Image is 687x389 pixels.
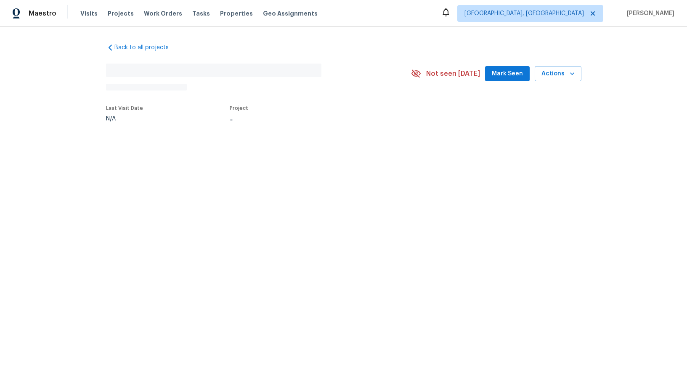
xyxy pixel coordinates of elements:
button: Mark Seen [485,66,530,82]
span: Geo Assignments [263,9,318,18]
span: Properties [220,9,253,18]
div: ... [230,116,391,122]
span: Actions [541,69,575,79]
span: Visits [80,9,98,18]
span: Project [230,106,248,111]
span: Maestro [29,9,56,18]
span: [PERSON_NAME] [623,9,674,18]
span: Last Visit Date [106,106,143,111]
span: Projects [108,9,134,18]
div: N/A [106,116,143,122]
span: Tasks [192,11,210,16]
span: [GEOGRAPHIC_DATA], [GEOGRAPHIC_DATA] [464,9,584,18]
span: Not seen [DATE] [426,69,480,78]
button: Actions [535,66,581,82]
span: Mark Seen [492,69,523,79]
a: Back to all projects [106,43,187,52]
span: Work Orders [144,9,182,18]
